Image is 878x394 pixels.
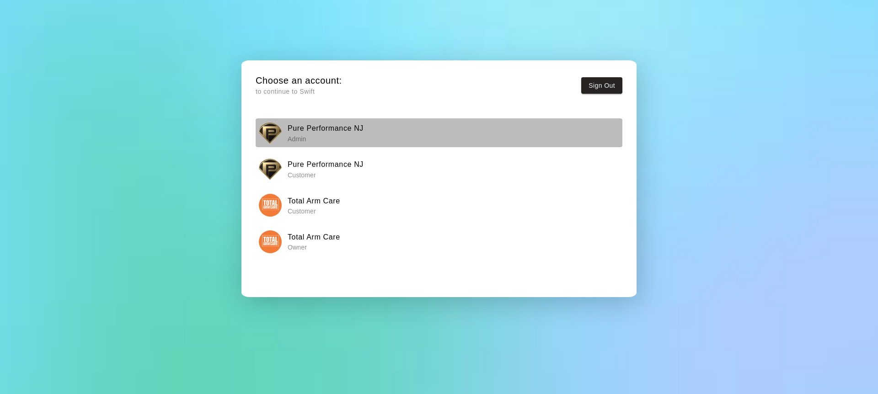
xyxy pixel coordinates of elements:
[288,207,340,216] p: Customer
[288,231,340,243] h6: Total Arm Care
[256,227,622,256] button: Total Arm CareTotal Arm Care Owner
[288,134,364,144] p: Admin
[256,191,622,220] button: Total Arm CareTotal Arm Care Customer
[256,87,342,96] p: to continue to Swift
[256,154,622,183] button: Pure Performance NJPure Performance NJ Customer
[288,170,364,180] p: Customer
[259,122,282,144] img: Pure Performance NJ
[259,158,282,181] img: Pure Performance NJ
[288,195,340,207] h6: Total Arm Care
[256,118,622,147] button: Pure Performance NJPure Performance NJ Admin
[259,194,282,217] img: Total Arm Care
[288,159,364,170] h6: Pure Performance NJ
[288,122,364,134] h6: Pure Performance NJ
[581,77,622,94] button: Sign Out
[259,230,282,253] img: Total Arm Care
[256,75,342,87] h5: Choose an account:
[288,243,340,252] p: Owner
